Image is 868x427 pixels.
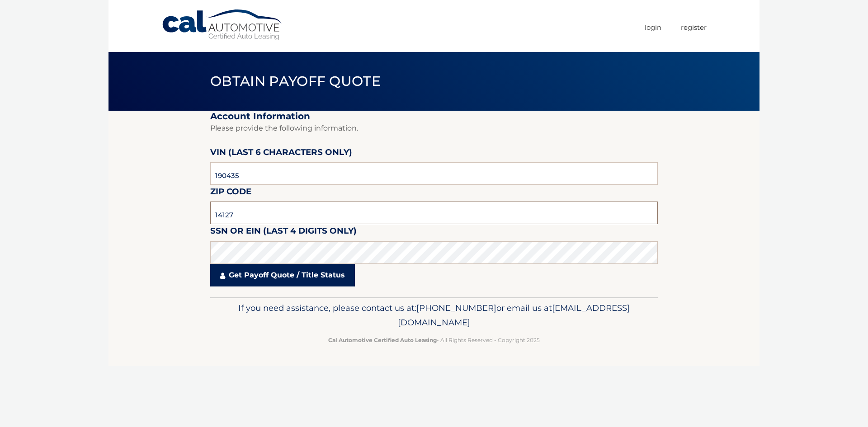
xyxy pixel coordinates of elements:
label: SSN or EIN (last 4 digits only) [210,224,357,241]
span: Obtain Payoff Quote [210,73,381,89]
label: VIN (last 6 characters only) [210,145,352,162]
p: - All Rights Reserved - Copyright 2025 [216,335,652,345]
strong: Cal Automotive Certified Auto Leasing [328,337,437,343]
a: Cal Automotive [161,9,283,41]
label: Zip Code [210,185,251,202]
a: Get Payoff Quote / Title Status [210,264,355,286]
a: Register [681,20,707,35]
h2: Account Information [210,111,658,122]
p: Please provide the following information. [210,122,658,135]
span: [PHONE_NUMBER] [416,303,496,313]
a: Login [645,20,661,35]
p: If you need assistance, please contact us at: or email us at [216,301,652,330]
